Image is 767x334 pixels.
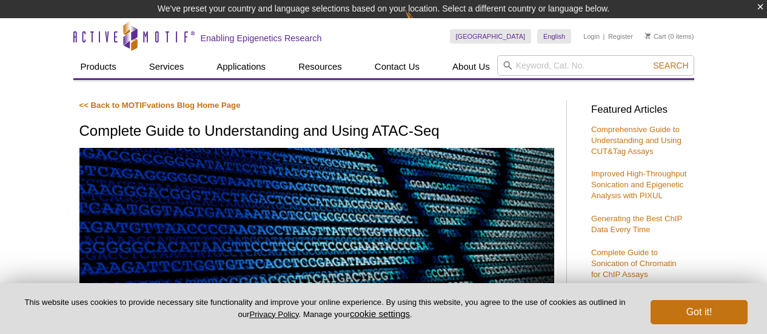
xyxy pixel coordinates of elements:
[591,248,677,279] a: Complete Guide to Sonication of Chromatin for ChIP Assays
[497,55,694,76] input: Keyword, Cat. No.
[19,297,631,320] p: This website uses cookies to provide necessary site functionality and improve your online experie...
[209,55,273,78] a: Applications
[367,55,427,78] a: Contact Us
[201,33,322,44] h2: Enabling Epigenetics Research
[651,300,748,324] button: Got it!
[79,123,554,141] h1: Complete Guide to Understanding and Using ATAC-Seq
[591,214,682,234] a: Generating the Best ChIP Data Every Time
[653,61,688,70] span: Search
[405,9,437,38] img: Change Here
[591,105,688,115] h3: Featured Articles
[645,29,694,44] li: (0 items)
[249,310,298,319] a: Privacy Policy
[583,32,600,41] a: Login
[608,32,633,41] a: Register
[645,33,651,39] img: Your Cart
[291,55,349,78] a: Resources
[591,125,682,156] a: Comprehensive Guide to Understanding and Using CUT&Tag Assays
[73,55,124,78] a: Products
[645,32,666,41] a: Cart
[450,29,532,44] a: [GEOGRAPHIC_DATA]
[603,29,605,44] li: |
[445,55,497,78] a: About Us
[537,29,571,44] a: English
[591,169,687,200] a: Improved High-Throughput Sonication and Epigenetic Analysis with PIXUL
[350,309,410,319] button: cookie settings
[79,101,241,110] a: << Back to MOTIFvations Blog Home Page
[142,55,192,78] a: Services
[649,60,692,71] button: Search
